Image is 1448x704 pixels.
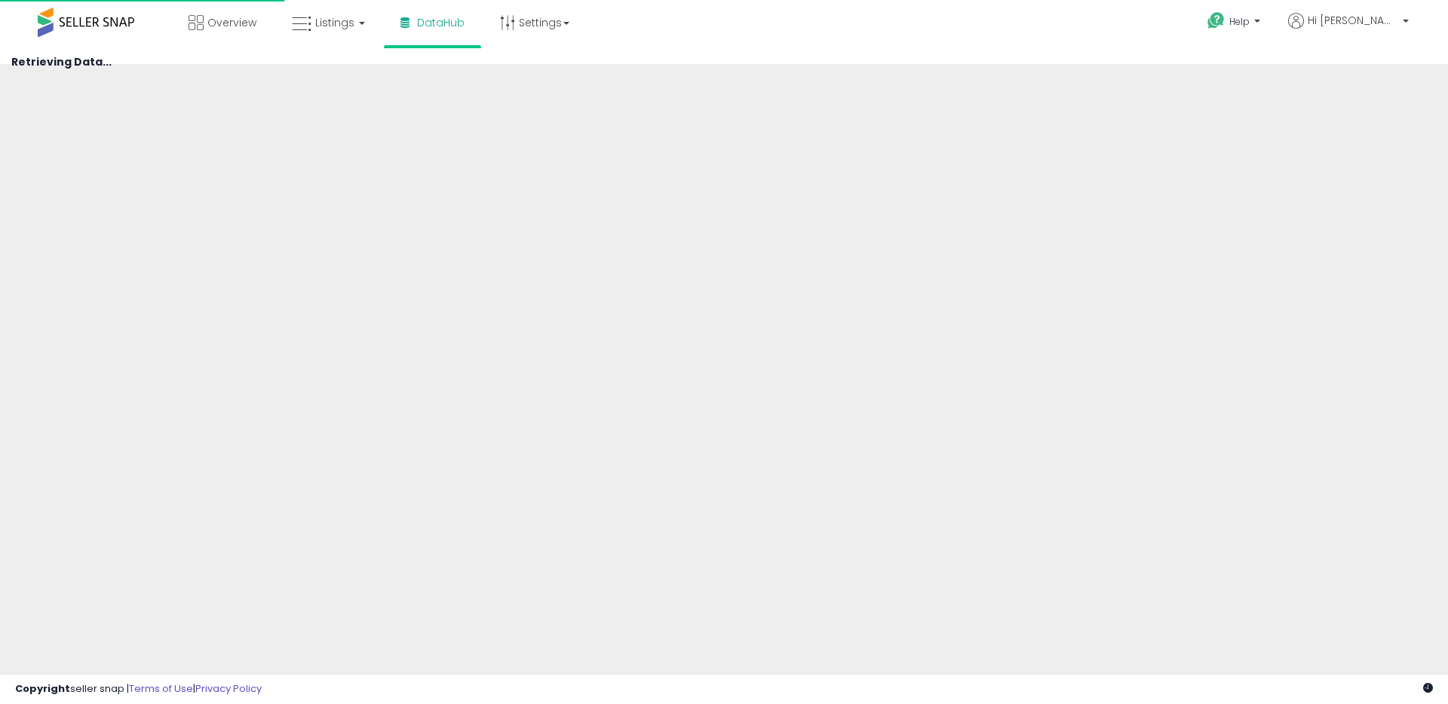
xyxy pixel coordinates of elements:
[1288,13,1409,47] a: Hi [PERSON_NAME]
[417,15,465,30] span: DataHub
[1207,11,1226,30] i: Get Help
[11,57,1437,68] h4: Retrieving Data...
[315,15,354,30] span: Listings
[1229,15,1250,28] span: Help
[207,15,256,30] span: Overview
[1308,13,1398,28] span: Hi [PERSON_NAME]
